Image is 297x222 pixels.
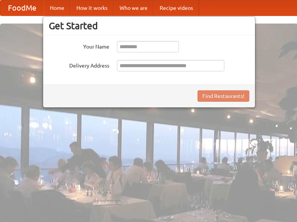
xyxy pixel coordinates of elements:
[114,0,154,16] a: Who we are
[197,90,249,102] button: Find Restaurants!
[0,0,44,16] a: FoodMe
[44,0,70,16] a: Home
[154,0,199,16] a: Recipe videos
[49,41,109,50] label: Your Name
[49,60,109,69] label: Delivery Address
[70,0,114,16] a: How it works
[49,20,249,31] h3: Get Started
